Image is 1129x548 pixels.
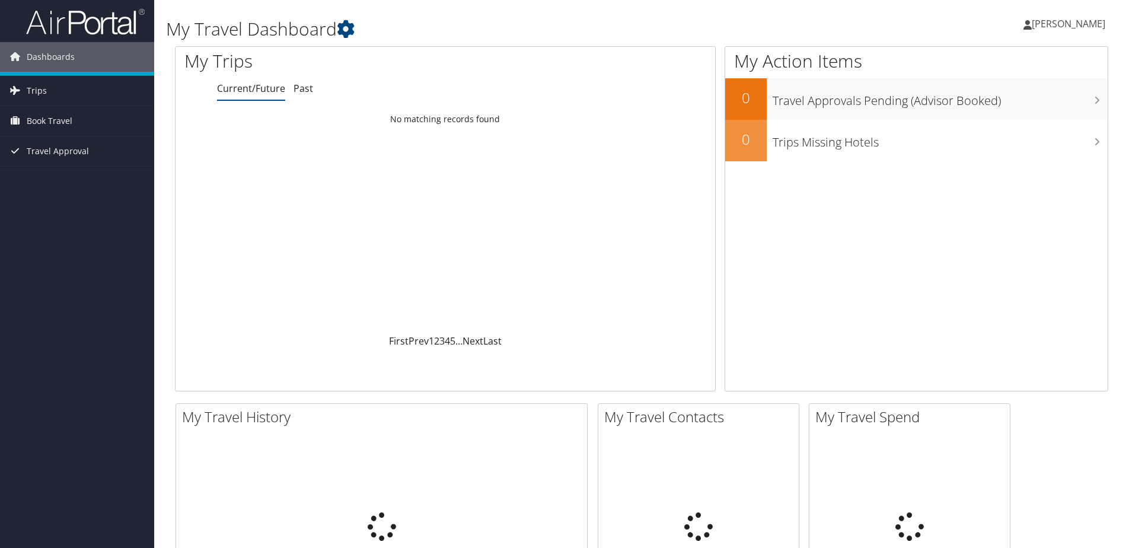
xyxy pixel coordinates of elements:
[389,334,409,348] a: First
[26,8,145,36] img: airportal-logo.png
[483,334,502,348] a: Last
[725,78,1108,120] a: 0Travel Approvals Pending (Advisor Booked)
[429,334,434,348] a: 1
[450,334,455,348] a: 5
[434,334,439,348] a: 2
[409,334,429,348] a: Prev
[166,17,800,42] h1: My Travel Dashboard
[815,407,1010,427] h2: My Travel Spend
[1023,6,1117,42] a: [PERSON_NAME]
[725,120,1108,161] a: 0Trips Missing Hotels
[773,87,1108,109] h3: Travel Approvals Pending (Advisor Booked)
[773,128,1108,151] h3: Trips Missing Hotels
[463,334,483,348] a: Next
[439,334,445,348] a: 3
[27,76,47,106] span: Trips
[27,42,75,72] span: Dashboards
[445,334,450,348] a: 4
[182,407,587,427] h2: My Travel History
[455,334,463,348] span: …
[294,82,313,95] a: Past
[176,109,715,130] td: No matching records found
[725,88,767,108] h2: 0
[217,82,285,95] a: Current/Future
[27,136,89,166] span: Travel Approval
[184,49,481,74] h1: My Trips
[725,49,1108,74] h1: My Action Items
[1032,17,1105,30] span: [PERSON_NAME]
[604,407,799,427] h2: My Travel Contacts
[27,106,72,136] span: Book Travel
[725,129,767,149] h2: 0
